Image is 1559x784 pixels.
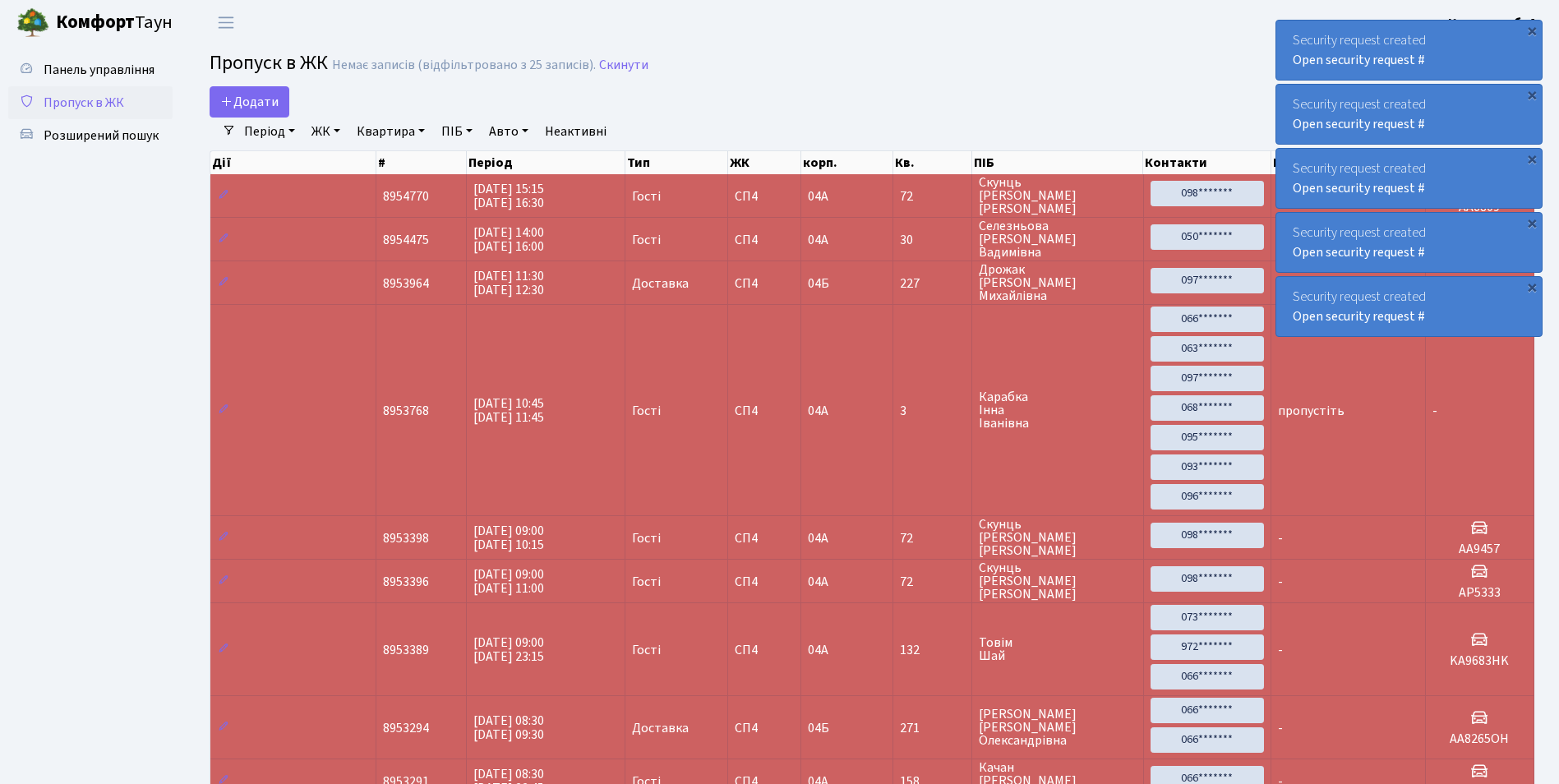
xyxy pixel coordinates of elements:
span: Гості [632,404,661,417]
span: Таун [56,9,173,37]
div: × [1524,279,1540,295]
span: Розширений пошук [44,127,159,145]
span: [DATE] 08:30 [DATE] 09:30 [473,712,544,744]
a: Open security request # [1293,115,1425,133]
a: Неактивні [538,118,613,145]
span: 04Б [808,719,829,737]
span: - [1278,573,1283,591]
div: Security request created [1276,85,1542,144]
div: × [1524,150,1540,167]
span: Гості [632,532,661,545]
span: Дрожак [PERSON_NAME] Михайлівна [979,263,1136,302]
span: 8953964 [383,274,429,293]
span: [DATE] 09:00 [DATE] 10:15 [473,522,544,554]
span: 04А [808,402,828,420]
span: 8953389 [383,641,429,659]
a: Квартира [350,118,431,145]
span: 8953398 [383,529,429,547]
span: [DATE] 15:15 [DATE] 16:30 [473,180,544,212]
a: Додати [210,86,289,118]
h5: АР5333 [1432,585,1527,601]
b: Комфорт [56,9,135,35]
a: Розширений пошук [8,119,173,152]
div: Security request created [1276,21,1542,80]
a: ПІБ [435,118,479,145]
b: Консьєрж б. 4. [1448,14,1539,32]
span: СП4 [735,575,795,588]
h5: АА9457 [1432,542,1527,557]
th: Тип [625,151,727,174]
span: 8953768 [383,402,429,420]
span: 72 [900,575,966,588]
span: - [1432,402,1437,420]
span: СП4 [735,532,795,545]
span: 227 [900,277,966,290]
span: СП4 [735,404,795,417]
a: Період [238,118,302,145]
span: [DATE] 14:00 [DATE] 16:00 [473,224,544,256]
a: Open security request # [1293,307,1425,325]
div: × [1524,22,1540,39]
a: Open security request # [1293,179,1425,197]
span: Пропуск в ЖК [210,48,328,77]
span: Гості [632,643,661,657]
span: 04А [808,573,828,591]
a: Open security request # [1293,51,1425,69]
span: 8953294 [383,719,429,737]
th: корп. [801,151,893,174]
span: СП4 [735,233,795,247]
a: Консьєрж б. 4. [1448,13,1539,33]
span: 04А [808,641,828,659]
button: Переключити навігацію [205,9,247,36]
th: # [376,151,467,174]
a: Скинути [599,58,648,73]
div: Security request created [1276,149,1542,208]
span: Гості [632,233,661,247]
a: Панель управління [8,53,173,86]
a: Авто [482,118,535,145]
span: Гості [632,575,661,588]
span: СП4 [735,643,795,657]
span: 8954770 [383,187,429,205]
span: 8954475 [383,231,429,249]
span: 04А [808,231,828,249]
span: - [1278,529,1283,547]
th: Кв. [893,151,973,174]
span: - [1278,641,1283,659]
div: Security request created [1276,277,1542,336]
span: - [1278,719,1283,737]
div: Немає записів (відфільтровано з 25 записів). [332,58,596,73]
span: Скунць [PERSON_NAME] [PERSON_NAME] [979,176,1136,215]
span: СП4 [735,190,795,203]
th: Ком. [1271,151,1426,174]
span: 271 [900,722,966,735]
span: [DATE] 10:45 [DATE] 11:45 [473,394,544,427]
span: Скунць [PERSON_NAME] [PERSON_NAME] [979,518,1136,557]
span: 132 [900,643,966,657]
span: Додати [220,93,279,111]
span: СП4 [735,722,795,735]
a: Пропуск в ЖК [8,86,173,119]
div: Security request created [1276,213,1542,272]
th: ПІБ [972,151,1143,174]
span: [DATE] 09:00 [DATE] 23:15 [473,634,544,666]
span: пропустіть [1278,402,1345,420]
span: 04А [808,187,828,205]
span: Доставка [632,722,689,735]
span: 3 [900,404,966,417]
span: [DATE] 09:00 [DATE] 11:00 [473,565,544,597]
img: logo.png [16,7,49,39]
h5: KA9683HK [1432,653,1527,669]
a: ЖК [305,118,347,145]
span: 72 [900,190,966,203]
span: Гості [632,190,661,203]
span: 04А [808,529,828,547]
span: Карабка Інна Іванівна [979,390,1136,430]
th: ЖК [728,151,802,174]
span: Пропуск в ЖК [44,94,124,112]
span: Панель управління [44,61,155,79]
span: 04Б [808,274,829,293]
span: СП4 [735,277,795,290]
span: 72 [900,532,966,545]
div: × [1524,214,1540,231]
